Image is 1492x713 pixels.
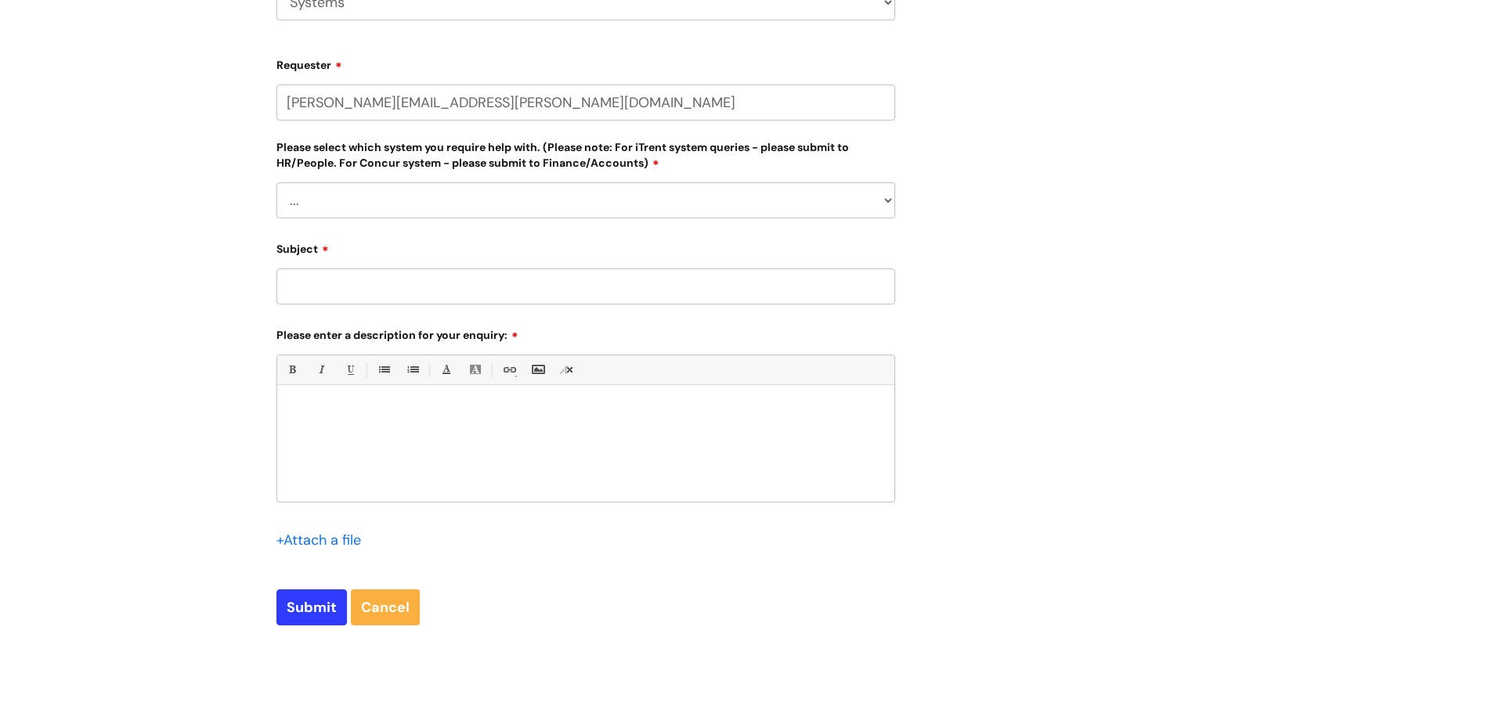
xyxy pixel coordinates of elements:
a: Bold (Ctrl-B) [282,360,302,380]
a: Italic (Ctrl-I) [311,360,331,380]
a: Insert Image... [528,360,547,380]
label: Please enter a description for your enquiry: [276,323,895,342]
input: Email [276,85,895,121]
a: • Unordered List (Ctrl-Shift-7) [374,360,393,380]
a: 1. Ordered List (Ctrl-Shift-8) [403,360,422,380]
a: Back Color [465,360,485,380]
a: Link [499,360,518,380]
label: Subject [276,237,895,256]
a: Underline(Ctrl-U) [340,360,359,380]
input: Submit [276,589,347,625]
label: Please select which system you require help with. (Please note: For iTrent system queries - pleas... [276,138,895,170]
a: Remove formatting (Ctrl-\) [557,360,576,380]
label: Requester [276,53,895,72]
a: Font Color [436,360,456,380]
div: Attach a file [276,528,370,553]
a: Cancel [351,589,420,625]
span: + [276,531,284,549]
